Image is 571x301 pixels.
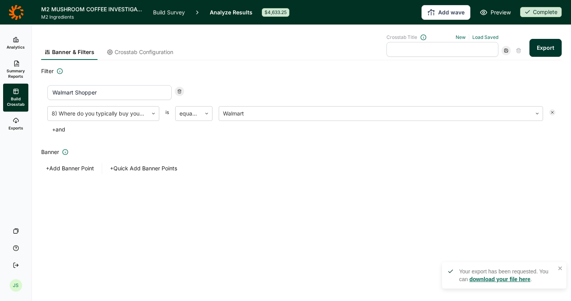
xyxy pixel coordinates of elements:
button: Complete [520,7,562,18]
h1: M2 MUSHROOM COFFEE INVESTIGATION [41,5,144,14]
span: Exports [9,125,23,131]
div: Your export has been requested. You can . [459,268,555,283]
span: Analytics [7,44,25,50]
a: New [456,34,466,40]
span: Banner [41,147,59,157]
span: Crosstab Title [386,34,417,40]
span: Crosstab Configuration [115,48,173,56]
a: download your file here [469,276,530,282]
span: Preview [491,8,511,17]
button: Add wave [421,5,470,20]
div: Remove [175,87,184,96]
a: Build Crosstab [3,84,28,112]
span: Filter [41,66,54,76]
a: Load Saved [472,34,498,40]
button: +Quick Add Banner Points [105,163,182,174]
span: Summary Reports [6,68,25,79]
div: Complete [520,7,562,17]
span: M2 Ingredients [41,14,144,20]
button: +and [47,124,70,135]
button: Export [529,39,562,57]
div: Delete [514,46,523,55]
span: Banner & Filters [52,48,94,56]
div: $4,633.25 [262,8,289,17]
span: is [165,109,169,121]
div: Save Crosstab [501,46,511,55]
a: Preview [480,8,511,17]
button: +Add Banner Point [41,163,99,174]
div: Remove [549,109,555,115]
span: Build Crosstab [6,96,25,107]
a: Exports [3,112,28,136]
a: Summary Reports [3,56,28,84]
div: JS [10,279,22,292]
input: Filter name... [47,85,172,100]
a: Analytics [3,31,28,56]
